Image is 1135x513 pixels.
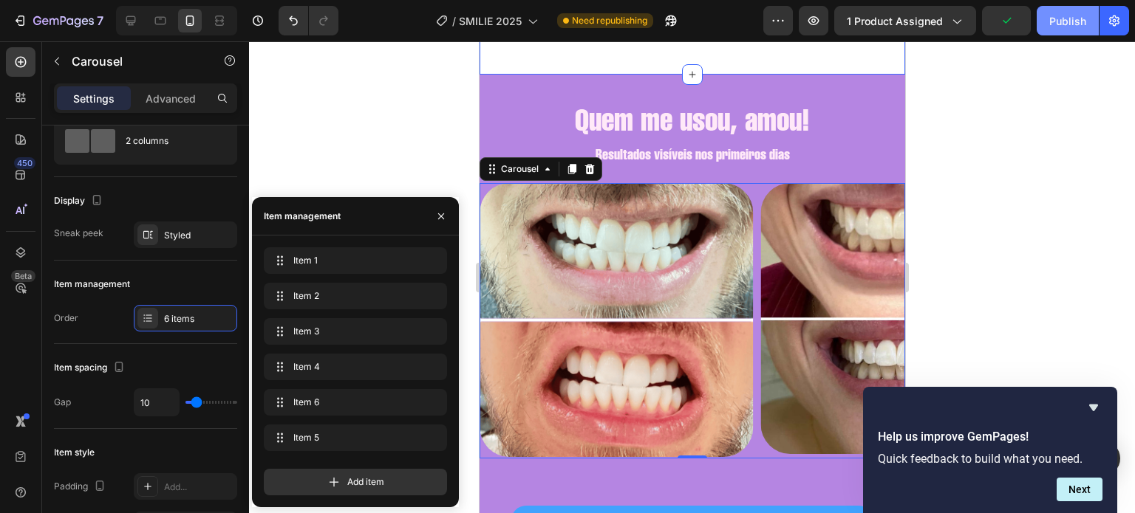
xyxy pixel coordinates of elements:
[54,191,106,211] div: Display
[279,6,338,35] div: Undo/Redo
[146,91,196,106] p: Advanced
[54,358,128,378] div: Item spacing
[164,312,234,326] div: 6 items
[1049,13,1086,29] div: Publish
[480,41,905,513] iframe: Design area
[459,13,522,29] span: SMILIE 2025
[54,396,71,409] div: Gap
[293,396,412,409] span: Item 6
[1037,6,1099,35] button: Publish
[293,254,412,267] span: Item 1
[878,399,1102,501] div: Help us improve GemPages!
[32,464,394,512] a: CLAREAR AGORA
[293,431,412,444] span: Item 5
[11,270,35,282] div: Beta
[1057,478,1102,501] button: Next question
[164,229,234,242] div: Styled
[134,389,179,416] input: Auto
[72,52,197,70] p: Carousel
[54,477,109,497] div: Padding
[6,6,110,35] button: 7
[1085,399,1102,416] button: Hide survey
[878,452,1102,466] p: Quick feedback to build what you need.
[54,311,78,325] div: Order
[264,210,341,223] div: Item management
[878,428,1102,446] h2: Help us improve GemPages!
[282,142,556,413] img: image_demo.jpg
[847,13,943,29] span: 1 product assigned
[452,13,456,29] span: /
[54,278,130,291] div: Item management
[293,289,412,303] span: Item 2
[293,360,412,373] span: Item 4
[293,325,412,338] span: Item 3
[97,12,103,30] p: 7
[14,157,35,169] div: 450
[54,227,103,240] div: Sneak peek
[164,481,234,494] div: Add...
[389,267,414,292] button: Carousel Next Arrow
[834,6,976,35] button: 1 product assigned
[73,91,115,106] p: Settings
[54,446,95,459] div: Item style
[126,124,216,158] div: 2 columns
[18,121,62,134] div: Carousel
[572,14,647,27] span: Need republishing
[347,475,384,489] span: Add item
